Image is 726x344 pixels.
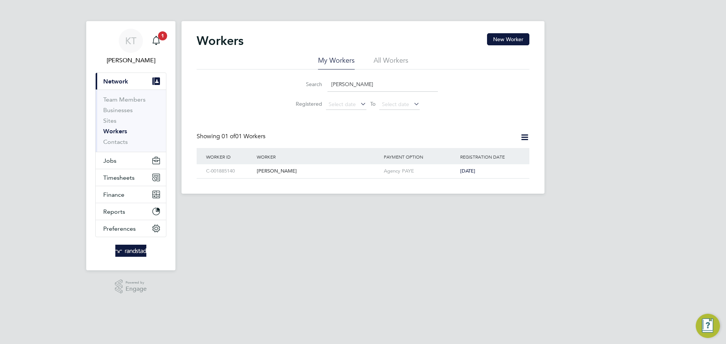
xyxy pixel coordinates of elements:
[288,81,322,88] label: Search
[86,21,175,270] nav: Main navigation
[382,101,409,108] span: Select date
[96,186,166,203] button: Finance
[96,89,166,152] div: Network
[222,133,265,140] span: 01 Workers
[696,314,720,338] button: Engage Resource Center
[222,133,235,140] span: 01 of
[158,31,167,40] span: 1
[103,106,133,114] a: Businesses
[368,99,378,109] span: To
[204,164,255,178] div: C-001885140
[115,279,147,294] a: Powered byEngage
[103,117,116,124] a: Sites
[197,133,267,140] div: Showing
[103,157,116,164] span: Jobs
[288,100,322,107] label: Registered
[96,73,166,89] button: Network
[96,152,166,169] button: Jobs
[96,169,166,186] button: Timesheets
[103,208,125,215] span: Reports
[103,225,136,232] span: Preferences
[126,279,147,286] span: Powered by
[204,148,255,165] div: Worker ID
[255,148,382,165] div: Worker
[382,164,458,178] div: Agency PAYE
[95,56,166,65] span: Kieran Trotter
[103,138,128,145] a: Contacts
[460,168,475,174] span: [DATE]
[103,78,128,85] span: Network
[382,148,458,165] div: Payment Option
[487,33,529,45] button: New Worker
[103,174,135,181] span: Timesheets
[96,220,166,237] button: Preferences
[115,245,147,257] img: randstad-logo-retina.png
[126,286,147,292] span: Engage
[329,101,356,108] span: Select date
[204,164,522,170] a: C-001885140[PERSON_NAME]Agency PAYE[DATE]
[125,36,137,46] span: KT
[103,96,146,103] a: Team Members
[95,245,166,257] a: Go to home page
[95,29,166,65] a: KT[PERSON_NAME]
[96,203,166,220] button: Reports
[255,164,382,178] div: [PERSON_NAME]
[327,77,438,92] input: Name, email or phone number
[197,33,244,48] h2: Workers
[149,29,164,53] a: 1
[458,148,522,165] div: Registration Date
[103,128,127,135] a: Workers
[374,56,408,69] li: All Workers
[318,56,355,69] li: My Workers
[103,191,124,198] span: Finance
